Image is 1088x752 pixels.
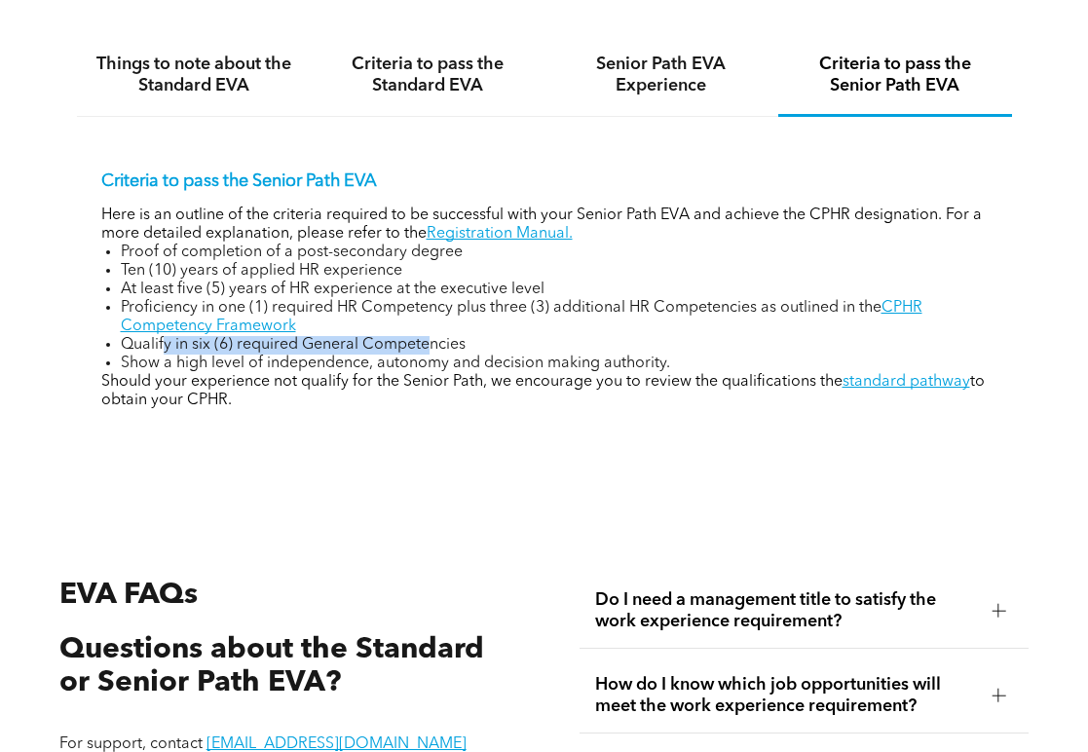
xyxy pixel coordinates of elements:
[595,589,976,632] span: Do I need a management title to satisfy the work experience requirement?
[328,54,527,96] h4: Criteria to pass the Standard EVA
[121,299,988,336] li: Proficiency in one (1) required HR Competency plus three (3) additional HR Competencies as outlin...
[101,170,988,192] p: Criteria to pass the Senior Path EVA
[843,374,970,390] a: standard pathway
[121,262,988,281] li: Ten (10) years of applied HR experience
[101,373,988,410] p: Should your experience not qualify for the Senior Path, we encourage you to review the qualificat...
[121,244,988,262] li: Proof of completion of a post-secondary degree
[59,736,203,752] span: For support, contact
[121,336,988,355] li: Qualify in six (6) required General Competencies
[121,355,988,373] li: Show a high level of independence, autonomy and decision making authority.
[427,226,573,242] a: Registration Manual.
[94,54,293,96] h4: Things to note about the Standard EVA
[595,674,976,717] span: How do I know which job opportunities will meet the work experience requirement?
[59,581,198,610] span: EVA FAQs
[101,207,988,244] p: Here is an outline of the criteria required to be successful with your Senior Path EVA and achiev...
[59,635,484,698] span: Questions about the Standard or Senior Path EVA?
[206,736,467,752] a: [EMAIL_ADDRESS][DOMAIN_NAME]
[796,54,994,96] h4: Criteria to pass the Senior Path EVA
[121,281,988,299] li: At least five (5) years of HR experience at the executive level
[562,54,761,96] h4: Senior Path EVA Experience
[121,300,922,334] a: CPHR Competency Framework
